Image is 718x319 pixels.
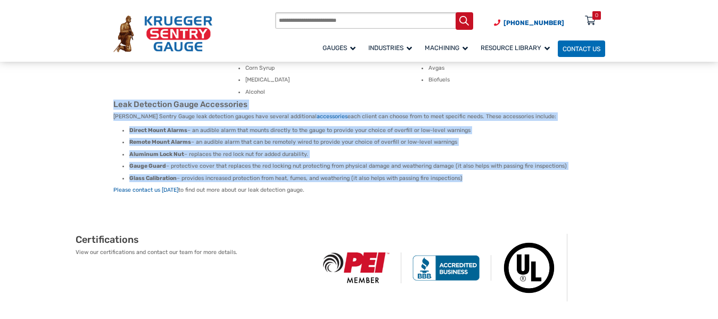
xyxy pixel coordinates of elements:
span: [PHONE_NUMBER] [504,19,564,27]
li: – an audible alarm that can be remotely wired to provide your choice of overfill or low-level war... [129,138,605,146]
strong: Glass Calibration [129,175,177,182]
strong: Gauge Guard [129,162,166,169]
strong: Direct Mount Alarms [129,127,187,134]
li: – provides increased protection from heat, fumes, and weathering (it also helps with passing fire... [129,174,605,182]
strong: Aluminum Lock Nut [129,151,184,158]
img: BBB [401,255,491,281]
a: Resource Library [476,39,558,58]
a: Contact Us [558,40,605,57]
span: Industries [368,44,412,52]
h2: Certifications [76,234,312,246]
a: Industries [364,39,420,58]
img: Underwriters Laboratories [491,234,567,301]
img: Krueger Sentry Gauge [113,15,212,52]
span: Machining [425,44,468,52]
strong: Remote Mount Alarms [129,138,191,145]
p: View our certifications and contact our team for more details. [76,248,312,257]
span: Resource Library [481,44,550,52]
li: Avgas [428,64,605,72]
p: to find out more about our leak detection gauge. [113,186,605,194]
a: accessories [317,113,348,120]
li: – replaces the red lock nut for added durability. [129,150,605,158]
li: Alcohol [245,88,422,96]
span: Contact Us [563,45,600,53]
img: PEI Member [312,252,402,283]
p: [PERSON_NAME] Sentry Gauge leak detection gauges have several additional each client can choose f... [113,112,605,121]
a: Gauges [318,39,364,58]
span: Gauges [323,44,356,52]
a: Please contact us [DATE] [113,186,178,193]
div: 0 [595,11,598,20]
a: Machining [420,39,476,58]
a: Phone Number (920) 434-8860 [494,18,564,28]
h2: Leak Detection Gauge Accessories [113,100,605,110]
li: – an audible alarm that mounts directly to the gauge to provide your choice of overfill or low-le... [129,126,605,134]
li: – protective cover that replaces the red locking nut protecting from physical damage and weatheri... [129,162,605,170]
li: Biofuels [428,76,605,84]
li: Corn Syrup [245,64,422,72]
li: [MEDICAL_DATA] [245,76,422,84]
